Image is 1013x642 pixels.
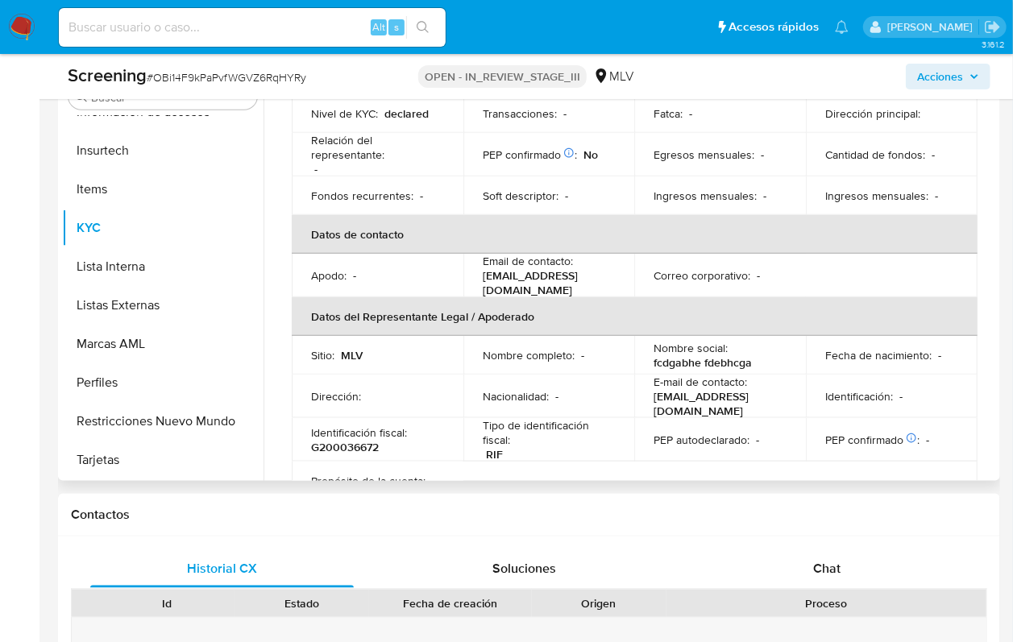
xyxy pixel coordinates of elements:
[384,106,429,121] p: declared
[59,17,446,38] input: Buscar usuario o caso...
[62,325,264,363] button: Marcas AML
[483,348,575,362] p: Nombre completo :
[62,170,264,209] button: Items
[483,106,557,121] p: Transacciones :
[418,65,587,88] p: OPEN - IN_REVIEW_STAGE_III
[483,389,549,404] p: Nacionalidad :
[654,106,683,121] p: Fatca :
[563,106,567,121] p: -
[311,268,347,283] p: Apodo :
[311,348,334,362] p: Sitio :
[62,209,264,247] button: KYC
[372,19,385,35] span: Alt
[62,131,264,170] button: Insurtech
[825,147,925,162] p: Cantidad de fondos :
[565,188,568,203] p: -
[932,147,935,162] p: -
[486,447,503,462] p: RIF
[483,147,577,162] p: PEP confirmado :
[984,19,1001,35] a: Salir
[583,147,598,162] p: No
[654,389,780,418] p: [EMAIL_ADDRESS][DOMAIN_NAME]
[825,389,893,404] p: Identificación :
[593,68,633,85] div: MLV
[825,188,928,203] p: Ingresos mensuales :
[938,348,941,362] p: -
[543,595,655,611] div: Origen
[353,268,356,283] p: -
[935,188,938,203] p: -
[311,188,413,203] p: Fondos recurrentes :
[483,254,573,268] p: Email de contacto :
[187,559,257,578] span: Historial CX
[917,64,963,89] span: Acciones
[654,147,754,162] p: Egresos mensuales :
[311,389,361,404] p: Dirección :
[311,133,444,162] p: Relación del representante :
[62,363,264,402] button: Perfiles
[311,474,426,488] p: Propósito de la cuenta :
[756,433,759,447] p: -
[906,64,990,89] button: Acciones
[483,268,609,297] p: [EMAIL_ADDRESS][DOMAIN_NAME]
[761,147,764,162] p: -
[380,595,521,611] div: Fecha de creación
[394,19,399,35] span: s
[581,348,584,362] p: -
[729,19,819,35] span: Accesos rápidos
[147,69,306,85] span: # OBi14F9kPaPvfWGVZ6RqHYRy
[887,19,978,35] p: agustin.duran@mercadolibre.com
[678,595,975,611] div: Proceso
[825,433,920,447] p: PEP confirmado :
[311,425,407,440] p: Identificación fiscal :
[406,16,439,39] button: search-icon
[899,389,903,404] p: -
[292,215,978,254] th: Datos de contacto
[654,188,757,203] p: Ingresos mensuales :
[483,418,616,447] p: Tipo de identificación fiscal :
[763,188,766,203] p: -
[825,348,932,362] p: Fecha de nacimiento :
[492,559,556,578] span: Soluciones
[432,474,435,488] p: -
[825,106,920,121] p: Dirección principal :
[483,188,558,203] p: Soft descriptor :
[654,433,749,447] p: PEP autodeclarado :
[654,341,728,355] p: Nombre social :
[68,62,147,88] b: Screening
[654,268,750,283] p: Correo corporativo :
[314,162,318,176] p: -
[654,355,752,370] p: fcdgabhe fdebhcga
[341,348,363,362] p: MLV
[835,20,849,34] a: Notificaciones
[62,441,264,479] button: Tarjetas
[111,595,223,611] div: Id
[62,286,264,325] button: Listas Externas
[555,389,558,404] p: -
[982,38,1005,51] span: 3.161.2
[926,433,929,447] p: -
[62,402,264,441] button: Restricciones Nuevo Mundo
[311,106,378,121] p: Nivel de KYC :
[420,188,423,203] p: -
[71,507,987,523] h1: Contactos
[654,375,747,389] p: E-mail de contacto :
[62,247,264,286] button: Lista Interna
[689,106,692,121] p: -
[292,297,978,336] th: Datos del Representante Legal / Apoderado
[246,595,358,611] div: Estado
[311,440,379,454] p: G200036672
[813,559,841,578] span: Chat
[757,268,760,283] p: -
